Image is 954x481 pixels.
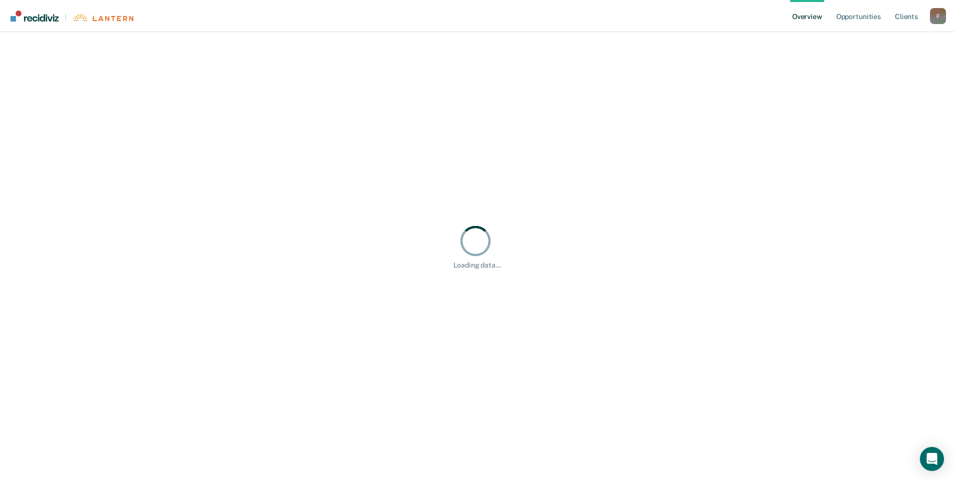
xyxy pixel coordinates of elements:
[73,14,133,22] img: Lantern
[453,261,501,270] div: Loading data...
[930,8,946,24] button: Profile dropdown button
[11,11,59,22] img: Recidiviz
[930,8,946,24] div: F
[59,13,73,22] span: |
[920,447,944,471] div: Open Intercom Messenger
